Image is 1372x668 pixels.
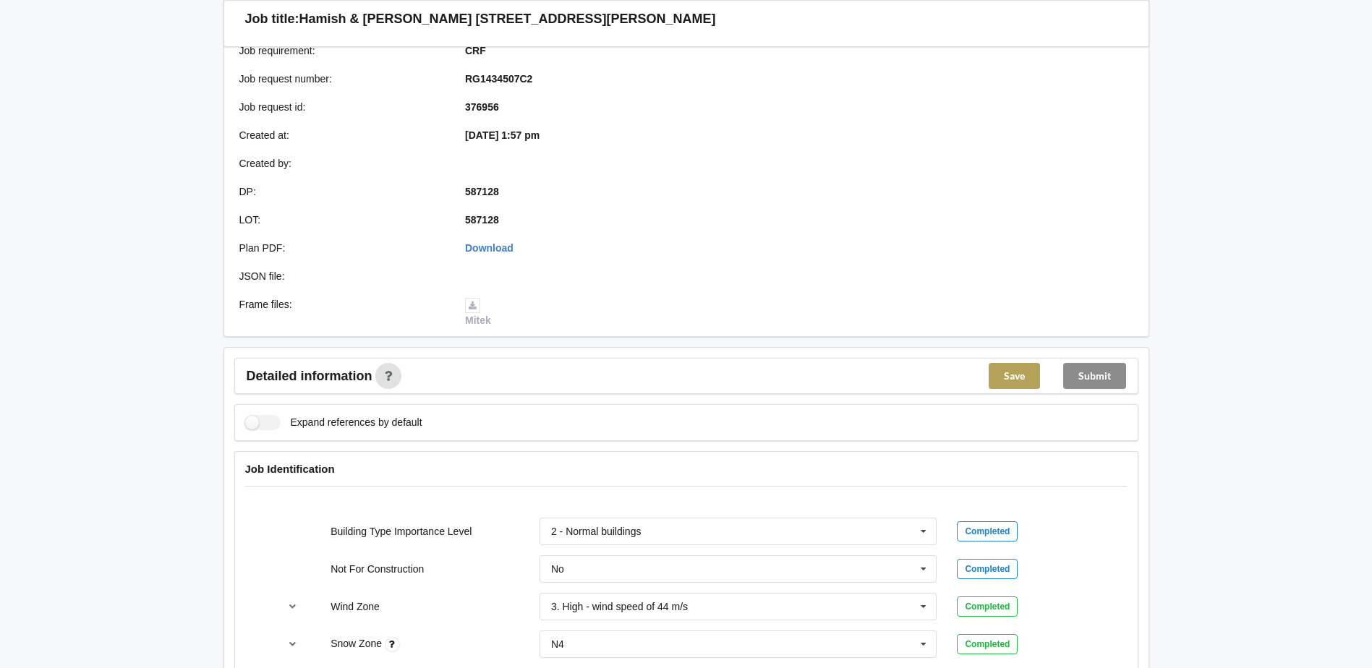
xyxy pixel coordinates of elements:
label: Expand references by default [245,415,422,430]
b: CRF [465,45,486,56]
span: Detailed information [247,369,372,382]
div: No [551,564,564,574]
a: Mitek [465,299,491,326]
b: 376956 [465,101,499,113]
div: Created at : [229,128,456,142]
div: 2 - Normal buildings [551,526,642,536]
div: DP : [229,184,456,199]
div: 3. High - wind speed of 44 m/s [551,601,688,612]
div: Job request number : [229,72,456,86]
b: RG1434507C2 [465,73,532,85]
h3: Job title: [245,11,299,27]
div: JSON file : [229,269,456,283]
div: Frame files : [229,297,456,327]
b: 587128 [465,214,499,226]
label: Snow Zone [331,638,385,649]
b: [DATE] 1:57 pm [465,129,540,141]
div: LOT : [229,213,456,227]
h4: Job Identification [245,462,1128,476]
div: Completed [957,559,1018,579]
div: Job request id : [229,100,456,114]
a: Download [465,242,514,254]
button: reference-toggle [278,631,307,657]
div: Completed [957,521,1018,541]
button: Save [989,363,1040,389]
div: Created by : [229,156,456,171]
b: 587128 [465,186,499,197]
button: reference-toggle [278,594,307,620]
label: Building Type Importance Level [331,526,472,537]
h3: Hamish & [PERSON_NAME] [STREET_ADDRESS][PERSON_NAME] [299,11,716,27]
label: Wind Zone [331,601,380,612]
div: Plan PDF : [229,241,456,255]
div: Job requirement : [229,43,456,58]
label: Not For Construction [331,563,424,575]
div: N4 [551,639,564,649]
div: Completed [957,634,1018,654]
div: Completed [957,596,1018,617]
